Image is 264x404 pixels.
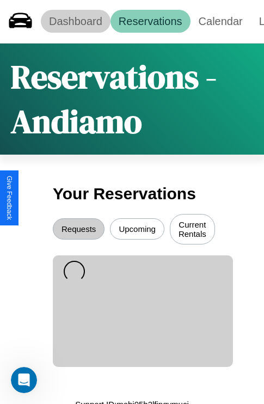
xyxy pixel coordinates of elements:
[110,218,164,240] button: Upcoming
[170,214,215,244] button: Current Rentals
[41,10,110,33] a: Dashboard
[5,176,13,220] div: Give Feedback
[53,179,211,209] h3: Your Reservations
[53,218,105,240] button: Requests
[110,10,191,33] a: Reservations
[191,10,251,33] a: Calendar
[11,367,37,393] iframe: Intercom live chat
[11,54,253,144] h1: Reservations - Andiamo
